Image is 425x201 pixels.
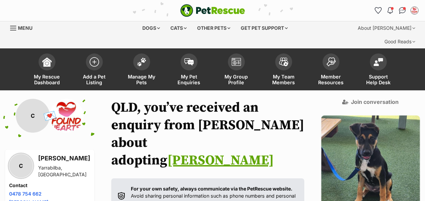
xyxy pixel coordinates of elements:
span: Menu [18,25,32,31]
a: Menu [10,21,37,33]
a: My Pet Enquiries [165,50,213,90]
div: Other pets [192,21,235,35]
img: notifications-46538b983faf8c2785f20acdc204bb7945ddae34d4c08c2a6579f10ce5e182be.svg [387,7,393,14]
span: Member Resources [316,74,346,85]
img: add-pet-listing-icon-0afa8454b4691262ce3f59096e99ab1cd57d4a30225e0717b998d2c9b9846f56.svg [90,57,99,67]
img: logo-e224e6f780fb5917bec1dbf3a21bbac754714ae5b6737aabdf751b685950b380.svg [180,4,245,17]
span: My Team Members [268,74,299,85]
div: Dogs [138,21,165,35]
img: pet-enquiries-icon-7e3ad2cf08bfb03b45e93fb7055b45f3efa6380592205ae92323e6603595dc1f.svg [184,58,194,66]
strong: For your own safety, always communicate via the PetRescue website. [131,186,292,192]
a: My Group Profile [213,50,260,90]
img: manage-my-pets-icon-02211641906a0b7f246fdf0571729dbe1e7629f14944591b6c1af311fb30b64b.svg [137,58,146,66]
a: [PERSON_NAME] [167,152,274,169]
div: Good Reads [380,35,420,48]
a: Conversations [397,5,408,16]
a: Add a Pet Listing [71,50,118,90]
span: My Pet Enquiries [174,74,204,85]
img: QLD CATS profile pic [411,7,418,14]
a: Favourites [373,5,383,16]
button: My account [409,5,420,16]
img: group-profile-icon-3fa3cf56718a62981997c0bc7e787c4b2cf8bcc04b72c1350f741eb67cf2f40e.svg [232,58,241,66]
a: Join conversation [342,99,399,105]
div: About [PERSON_NAME] [353,21,420,35]
button: Notifications [385,5,396,16]
span: Add a Pet Listing [79,74,110,85]
span: My Rescue Dashboard [32,74,62,85]
h3: [PERSON_NAME] [38,154,90,163]
span: Manage My Pets [126,74,157,85]
div: C [9,154,33,178]
img: team-members-icon-5396bd8760b3fe7c0b43da4ab00e1e3bb1a5d9ba89233759b79545d2d3fc5d0d.svg [279,58,288,66]
img: Found Hearts Limited profile pic [50,99,84,133]
h4: Contact [9,182,90,189]
img: chat-41dd97257d64d25036548639549fe6c8038ab92f7586957e7f3b1b290dea8141.svg [399,7,406,14]
a: PetRescue [180,4,245,17]
a: 0478 754 662 [9,191,42,197]
div: Get pet support [236,21,292,35]
a: Support Help Desk [355,50,402,90]
a: Member Resources [307,50,355,90]
iframe: Help Scout Beacon - Open [398,177,418,198]
img: member-resources-icon-8e73f808a243e03378d46382f2149f9095a855e16c252ad45f914b54edf8863c.svg [326,57,336,66]
img: help-desk-icon-fdf02630f3aa405de69fd3d07c3f3aa587a6932b1a1747fa1d2bba05be0121f9.svg [374,58,383,66]
ul: Account quick links [373,5,420,16]
div: Cats [166,21,191,35]
h1: QLD, you’ve received an enquiry from [PERSON_NAME] about adopting [111,99,304,169]
span: My Group Profile [221,74,252,85]
a: Manage My Pets [118,50,165,90]
span: Support Help Desk [363,74,394,85]
a: My Team Members [260,50,307,90]
div: Yarrabilba, [GEOGRAPHIC_DATA] [38,164,90,178]
a: My Rescue Dashboard [23,50,71,90]
img: dashboard-icon-eb2f2d2d3e046f16d808141f083e7271f6b2e854fb5c12c21221c1fb7104beca.svg [42,57,52,67]
div: C [16,99,50,133]
span: 💌 [42,109,57,123]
